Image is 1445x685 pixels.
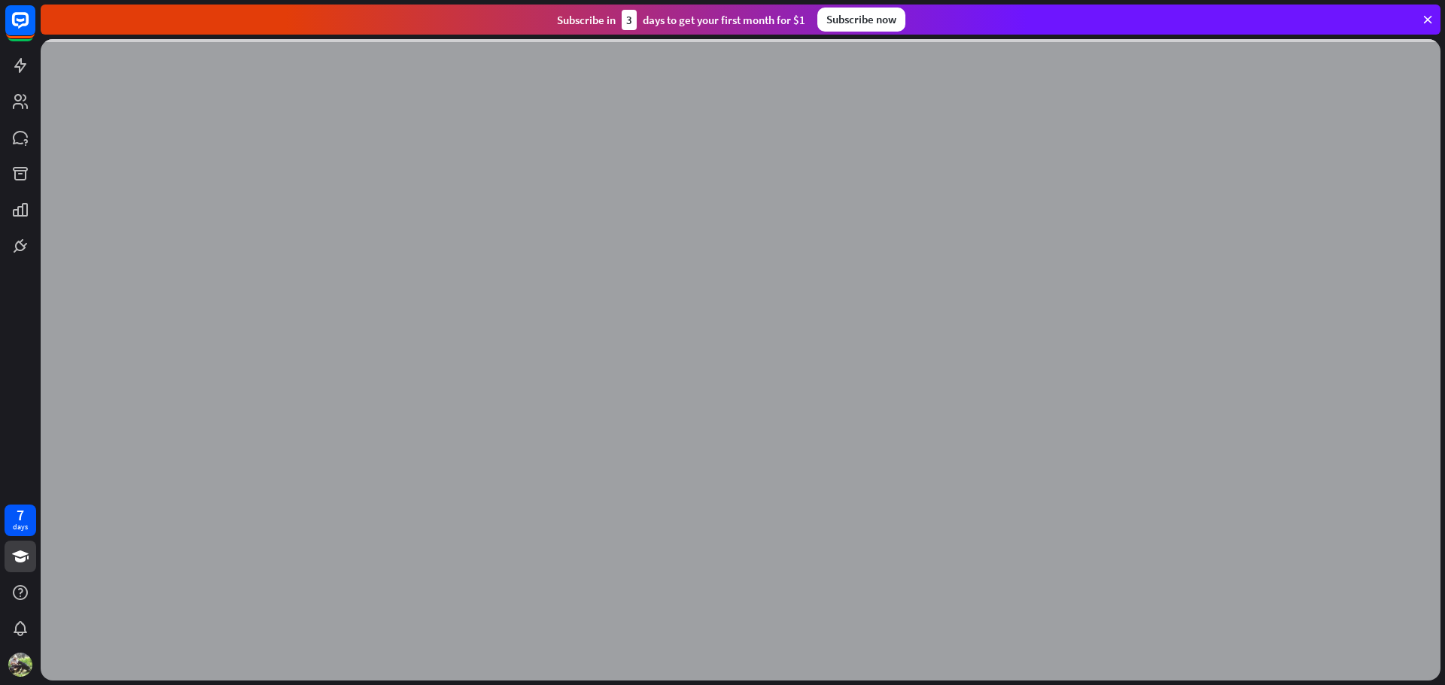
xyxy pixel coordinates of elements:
[622,10,637,30] div: 3
[557,10,805,30] div: Subscribe in days to get your first month for $1
[817,8,905,32] div: Subscribe now
[17,508,24,522] div: 7
[13,522,28,532] div: days
[5,505,36,536] a: 7 days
